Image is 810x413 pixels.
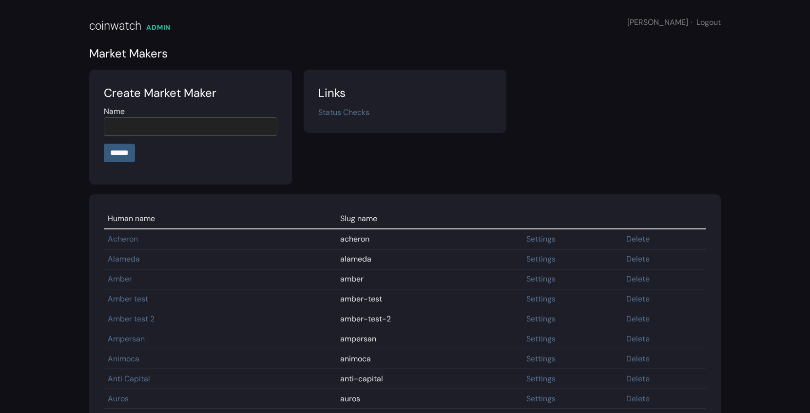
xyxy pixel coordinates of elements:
[627,17,721,28] div: [PERSON_NAME]
[108,334,145,344] a: Ampersan
[336,369,522,389] td: anti-capital
[108,394,129,404] a: Auros
[626,234,650,244] a: Delete
[526,374,556,384] a: Settings
[104,106,125,117] label: Name
[108,294,148,304] a: Amber test
[89,45,721,62] div: Market Makers
[526,274,556,284] a: Settings
[526,234,556,244] a: Settings
[626,374,650,384] a: Delete
[108,374,150,384] a: Anti Capital
[336,249,522,269] td: alameda
[108,354,139,364] a: Animoca
[626,354,650,364] a: Delete
[526,254,556,264] a: Settings
[336,389,522,409] td: auros
[626,394,650,404] a: Delete
[336,209,522,229] td: Slug name
[626,274,650,284] a: Delete
[108,314,154,324] a: Amber test 2
[626,294,650,304] a: Delete
[691,17,692,27] span: ·
[336,329,522,349] td: ampersan
[336,309,522,329] td: amber-test-2
[526,314,556,324] a: Settings
[108,234,138,244] a: Acheron
[108,254,140,264] a: Alameda
[526,334,556,344] a: Settings
[526,354,556,364] a: Settings
[336,269,522,289] td: amber
[108,274,132,284] a: Amber
[526,394,556,404] a: Settings
[696,17,721,27] a: Logout
[146,22,171,33] div: ADMIN
[336,229,522,249] td: acheron
[626,334,650,344] a: Delete
[626,254,650,264] a: Delete
[104,209,336,229] td: Human name
[318,107,369,117] a: Status Checks
[336,349,522,369] td: animoca
[626,314,650,324] a: Delete
[104,84,277,102] div: Create Market Maker
[336,289,522,309] td: amber-test
[526,294,556,304] a: Settings
[89,17,141,35] div: coinwatch
[318,84,492,102] div: Links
